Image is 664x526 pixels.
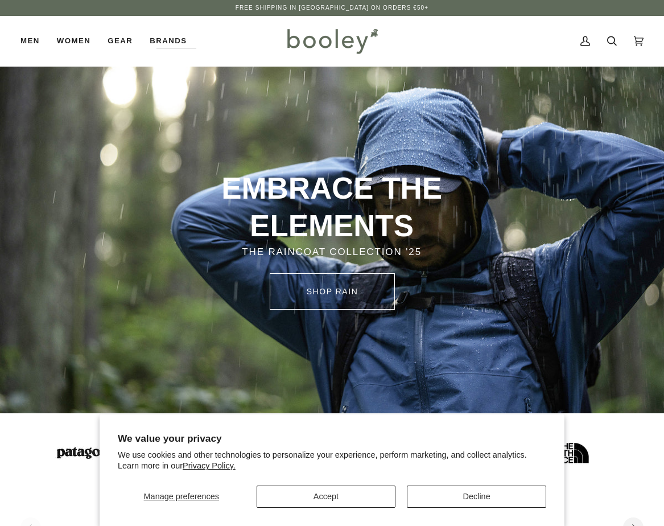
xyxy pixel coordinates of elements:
[143,245,520,260] p: THE RAINCOAT COLLECTION '25
[141,16,195,66] a: Brands
[99,16,141,66] a: Gear
[48,16,99,66] a: Women
[118,486,245,508] button: Manage preferences
[270,273,395,310] a: SHOP rain
[143,170,520,245] p: EMBRACE THE ELEMENTS
[57,35,90,47] span: Women
[236,3,428,13] p: Free Shipping in [GEOGRAPHIC_DATA] on Orders €50+
[407,486,546,508] button: Decline
[20,35,40,47] span: Men
[144,492,219,501] span: Manage preferences
[282,24,382,57] img: Booley
[118,433,546,445] h2: We value your privacy
[118,450,546,471] p: We use cookies and other technologies to personalize your experience, perform marketing, and coll...
[108,35,133,47] span: Gear
[257,486,396,508] button: Accept
[150,35,187,47] span: Brands
[20,16,48,66] a: Men
[183,461,236,470] a: Privacy Policy.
